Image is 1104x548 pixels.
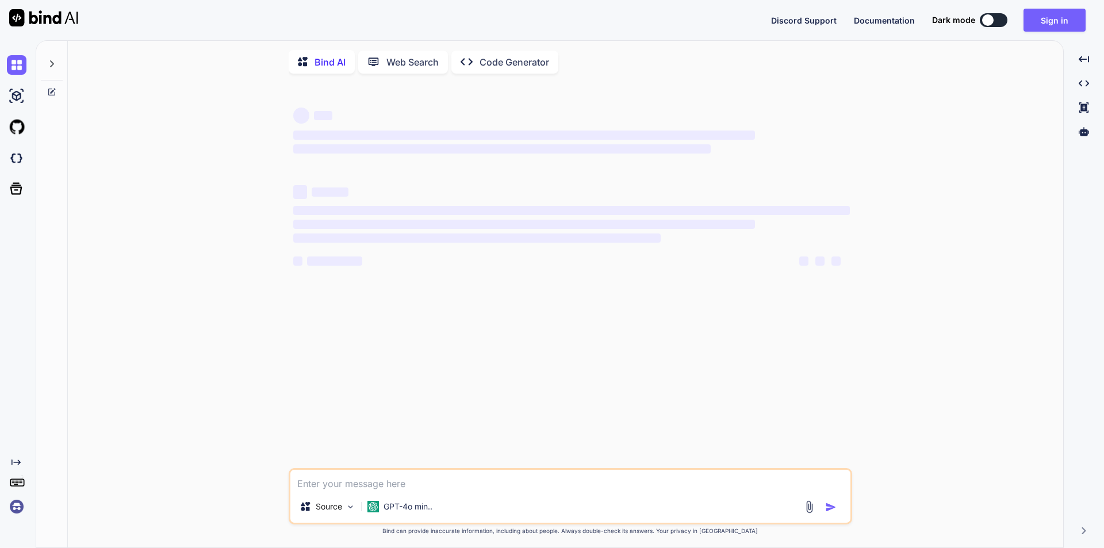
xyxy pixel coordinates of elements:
img: Pick Models [346,502,355,512]
button: Documentation [854,14,915,26]
p: Web Search [386,55,439,69]
span: ‌ [293,220,755,229]
img: githubLight [7,117,26,137]
img: GPT-4o mini [367,501,379,512]
img: chat [7,55,26,75]
span: Discord Support [771,16,837,25]
p: Source [316,501,342,512]
span: ‌ [312,187,348,197]
img: Bind AI [9,9,78,26]
p: Code Generator [480,55,549,69]
span: ‌ [293,131,755,140]
span: ‌ [293,233,661,243]
p: Bind AI [315,55,346,69]
img: ai-studio [7,86,26,106]
span: ‌ [293,108,309,124]
span: ‌ [815,256,825,266]
span: ‌ [314,111,332,120]
p: Bind can provide inaccurate information, including about people. Always double-check its answers.... [289,527,852,535]
img: icon [825,501,837,513]
span: Documentation [854,16,915,25]
span: ‌ [799,256,808,266]
span: ‌ [307,256,362,266]
span: ‌ [293,256,302,266]
button: Discord Support [771,14,837,26]
img: signin [7,497,26,516]
img: darkCloudIdeIcon [7,148,26,168]
span: ‌ [293,206,850,215]
span: ‌ [831,256,841,266]
span: ‌ [293,185,307,199]
p: GPT-4o min.. [384,501,432,512]
img: attachment [803,500,816,513]
button: Sign in [1023,9,1086,32]
span: Dark mode [932,14,975,26]
span: ‌ [293,144,711,154]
